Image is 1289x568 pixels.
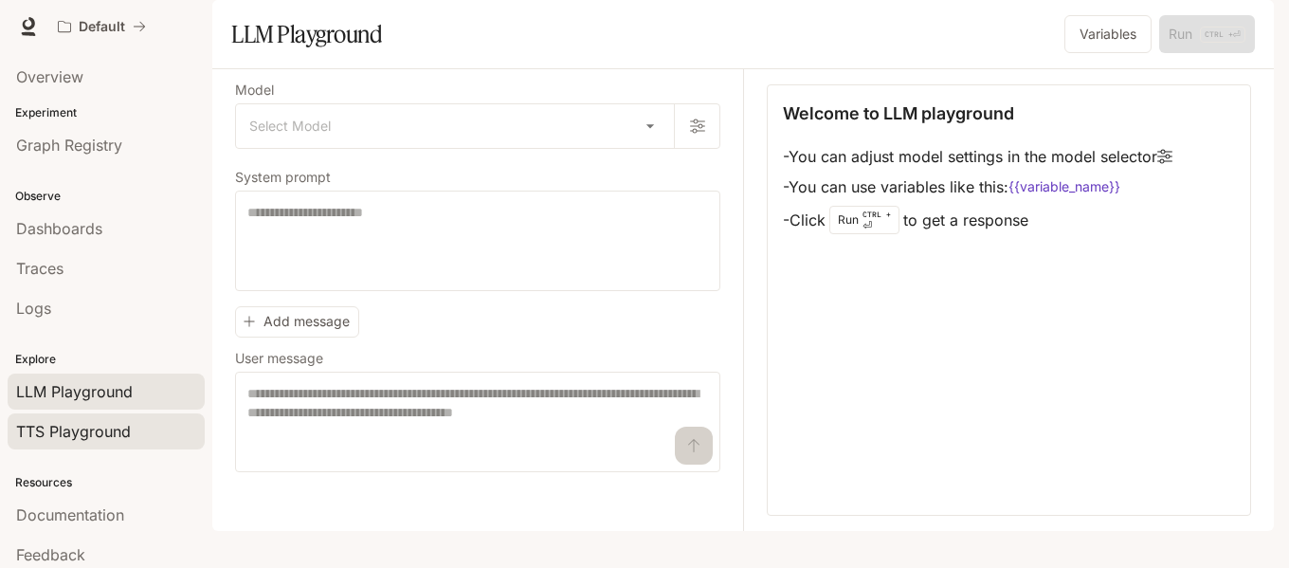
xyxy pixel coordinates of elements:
button: All workspaces [49,8,154,46]
div: Select Model [236,104,674,148]
li: - Click to get a response [783,202,1172,238]
p: Model [235,83,274,97]
li: - You can use variables like this: [783,172,1172,202]
code: {{variable_name}} [1008,177,1120,196]
p: Welcome to LLM playground [783,101,1014,126]
div: Run [829,206,899,234]
p: CTRL + [862,209,891,220]
button: Add message [235,306,359,338]
p: System prompt [235,171,331,184]
p: User message [235,352,323,365]
button: Variables [1064,15,1152,53]
p: ⏎ [862,209,891,231]
li: - You can adjust model settings in the model selector [783,141,1172,172]
span: Select Model [249,117,331,136]
h1: LLM Playground [231,15,382,53]
p: Default [79,19,125,35]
